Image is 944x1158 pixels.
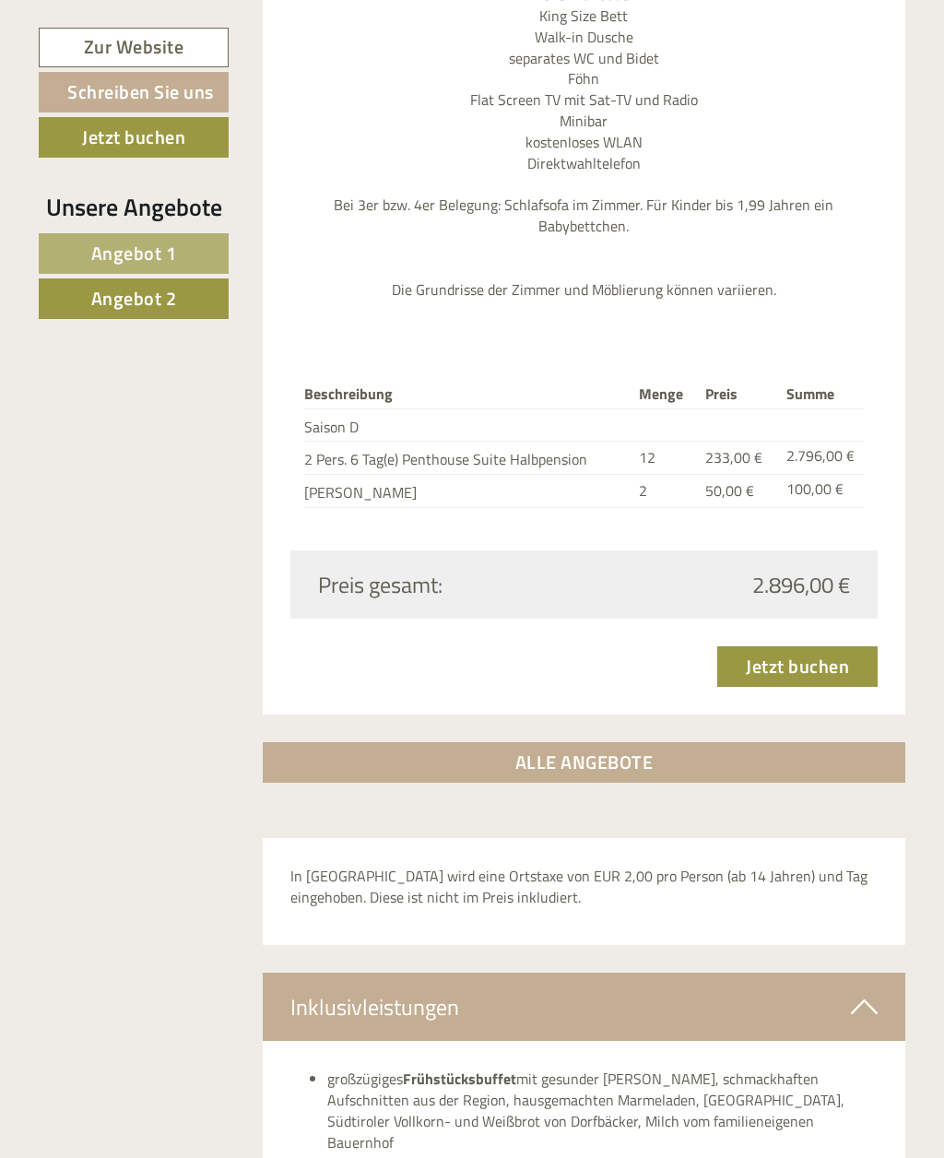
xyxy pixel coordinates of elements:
td: 2.796,00 € [779,442,864,475]
th: Summe [779,380,864,408]
div: Preis gesamt: [304,569,584,600]
div: Inklusivleistungen [263,973,906,1041]
a: Zur Website [39,28,229,67]
a: ALLE ANGEBOTE [263,742,906,783]
li: großzügiges mit gesunder [PERSON_NAME], schmackhaften Aufschnitten aus der Region, hausgemachten ... [327,1069,879,1152]
a: Jetzt buchen [717,646,878,687]
p: In [GEOGRAPHIC_DATA] wird eine Ortstaxe von EUR 2,00 pro Person (ab 14 Jahren) und Tag eingehoben... [290,866,879,908]
td: 12 [631,442,698,475]
td: 2 [631,475,698,508]
td: [PERSON_NAME] [304,475,631,508]
a: Jetzt buchen [39,117,229,158]
span: 233,00 € [705,446,762,468]
span: 50,00 € [705,479,754,502]
th: Menge [631,380,698,408]
div: Unsere Angebote [39,190,229,224]
span: Angebot 1 [91,239,177,267]
th: Preis [698,380,779,408]
span: 2.896,00 € [752,569,850,600]
td: 100,00 € [779,475,864,508]
strong: Frühstücksbuffet [403,1068,516,1090]
th: Beschreibung [304,380,631,408]
span: Angebot 2 [91,284,177,313]
a: Schreiben Sie uns [39,72,229,112]
td: Saison D [304,408,631,442]
td: 2 Pers. 6 Tag(e) Penthouse Suite Halbpension [304,442,631,475]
